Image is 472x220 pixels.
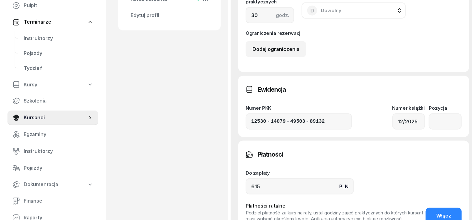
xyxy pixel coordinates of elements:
span: Kursanci [24,114,87,122]
button: DDowolny [302,2,406,19]
span: Szkolenia [24,97,93,105]
a: Instruktorzy [19,31,98,46]
span: Pulpit [24,2,93,10]
button: Dodaj ograniczenia [246,41,306,57]
h3: Płatności [257,149,283,159]
h3: Ewidencja [257,85,286,94]
a: Egzaminy [7,127,98,142]
div: Płatności ratalne [246,202,425,210]
span: Włącz [436,212,451,220]
a: Szkolenia [7,94,98,108]
a: Kursy [7,78,98,92]
span: Terminarze [24,18,51,26]
a: Terminarze [7,15,98,29]
div: Dodaj ograniczenia [252,45,299,53]
span: Dowolny [321,7,341,13]
span: Dokumentacja [24,181,58,189]
span: Tydzień [24,64,93,72]
a: Finanse [7,194,98,209]
span: Instruktorzy [24,34,93,43]
a: Kursanci [7,110,98,125]
a: Edytuj profil [126,8,213,23]
a: Tydzień [19,61,98,76]
span: D [310,8,314,13]
a: Pojazdy [19,46,98,61]
a: Dokumentacja [7,177,98,192]
span: Pojazdy [24,49,93,57]
input: 0 [246,7,294,23]
span: Edytuj profil [131,11,208,20]
span: Pojazdy [24,164,93,172]
span: Instruktorzy [24,147,93,155]
a: Pojazdy [7,161,98,176]
a: Instruktorzy [7,144,98,159]
span: Finanse [24,197,93,205]
span: Kursy [24,81,37,89]
span: Egzaminy [24,131,93,139]
input: 0 [246,178,354,195]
